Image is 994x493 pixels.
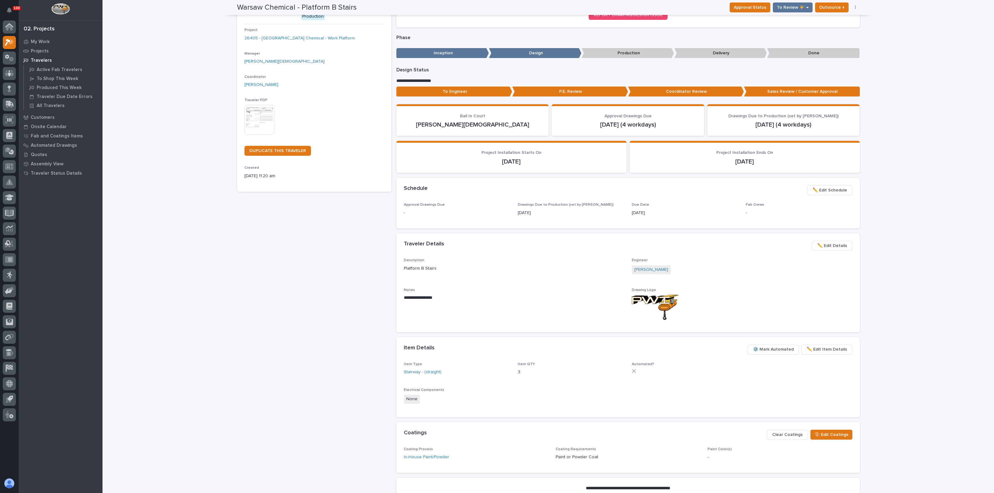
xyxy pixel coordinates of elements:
span: Project [244,28,258,32]
button: Approval Status [730,2,770,12]
span: ✏️ Edit Item Details [807,346,847,353]
p: 100 [14,6,20,10]
span: ✏️ Edit Details [817,242,847,249]
h2: Warsaw Chemical - Platform B Stairs [237,3,357,12]
button: Clear Coatings [767,430,808,440]
span: Project Installation Starts On [481,150,541,155]
img: pqCV5n80HcsZB-1JoAmFptD4DgcBjBcrVoq9E78LrU8 [632,295,678,320]
a: DUPLICATE THIS TRAVELER [244,146,311,156]
a: Travelers [19,56,103,65]
p: Coordinator Review [628,87,744,97]
span: ⚙️ Mark Automated [753,346,794,353]
span: Drawings Due to Production (set by [PERSON_NAME]) [518,203,614,207]
span: Traveler PDF [244,98,267,102]
span: Due Date [632,203,649,207]
span: 🎨 Edit Coatings [814,431,848,438]
p: Onsite Calendar [31,124,67,130]
span: Drawings Due to Production (set by [PERSON_NAME]) [728,114,839,118]
p: My Work [31,39,50,45]
a: All Travelers [24,101,103,110]
span: To Review 👨‍🏭 → [777,4,809,11]
p: Travelers [31,58,52,63]
span: Coating Process [404,447,433,451]
p: [DATE] [637,158,852,165]
p: Done [767,48,859,58]
button: users-avatar [3,477,16,490]
a: Projects [19,46,103,56]
span: Electrical Components [404,388,444,392]
button: ⚙️ Mark Automated [748,345,799,355]
p: Traveler Status Details [31,171,82,176]
h2: Item Details [404,345,435,352]
span: Drawing Logo [632,288,656,292]
button: To Review 👨‍🏭 → [773,2,813,12]
p: Active Fab Travelers [37,67,82,73]
a: My Work [19,37,103,46]
span: Notes [404,288,415,292]
a: To Shop This Week [24,74,103,83]
p: [DATE] (4 workdays) [715,121,852,128]
p: To Shop This Week [37,76,78,82]
p: Sales Review / Customer Approval [744,87,860,97]
div: Production [301,13,325,20]
span: Automated? [632,362,654,366]
span: Outsource ↑ [819,4,845,11]
p: [DATE] [518,210,624,216]
a: Assembly View [19,159,103,168]
a: In-House Paint/Powder [404,454,449,460]
a: Onsite Calendar [19,122,103,131]
p: - [404,210,510,216]
p: Production [581,48,674,58]
h2: Coatings [404,430,427,437]
p: Traveler Due Date Errors [37,94,93,100]
a: Stairway - (straight) [404,369,441,375]
span: Fab Crews [746,203,764,207]
span: Manager [244,52,260,56]
p: Platform B Stairs [404,265,624,272]
p: Inception [396,48,489,58]
span: None [404,395,420,404]
a: Active Fab Travelers [24,65,103,74]
p: [DATE] 11:20 am [244,173,384,179]
button: Notifications [3,4,16,17]
a: Customers [19,113,103,122]
a: [PERSON_NAME] [244,82,278,88]
p: Design Status [396,67,860,73]
a: [PERSON_NAME][DEMOGRAPHIC_DATA] [244,58,325,65]
p: Automated Drawings [31,143,77,148]
p: P.E. Review [512,87,628,97]
p: - [746,210,852,216]
a: [PERSON_NAME] [634,267,668,273]
p: [DATE] [632,210,738,216]
p: [DATE] [404,158,619,165]
p: Design [489,48,581,58]
p: Projects [31,48,49,54]
a: 26405 - [GEOGRAPHIC_DATA] Chemical - Work Platform [244,35,355,42]
div: 02. Projects [24,26,55,33]
span: Coordinator [244,75,266,79]
span: Item Type [404,362,422,366]
span: Engineer [632,258,648,262]
img: Workspace Logo [51,3,70,15]
span: Approval Drawings Due [604,114,652,118]
span: Clear Coatings [772,431,803,438]
button: ✏️ Edit Details [812,241,852,251]
p: All Travelers [37,103,65,109]
p: [PERSON_NAME][DEMOGRAPHIC_DATA] [404,121,541,128]
p: Produced This Week [37,85,82,91]
p: Phase [396,35,860,41]
button: ✏️ Edit Schedule [807,185,852,195]
p: Assembly View [31,161,63,167]
span: ✏️ Edit Schedule [813,186,847,194]
p: Customers [31,115,55,120]
span: Coating Requirements [556,447,596,451]
a: Traveler Due Date Errors [24,92,103,101]
span: Approval Status [734,4,766,11]
a: Traveler Status Details [19,168,103,178]
a: Automated Drawings [19,141,103,150]
span: Item QTY [518,362,535,366]
p: Fab and Coatings Items [31,133,83,139]
span: Ball In Court [460,114,485,118]
a: Fab and Coatings Items [19,131,103,141]
h2: Schedule [404,185,428,192]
